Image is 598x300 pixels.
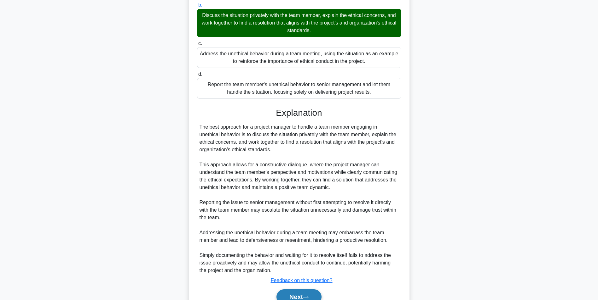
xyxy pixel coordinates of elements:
[197,9,401,37] div: Discuss the situation privately with the team member, explain the ethical concerns, and work toge...
[197,78,401,99] div: Report the team member's unethical behavior to senior management and let them handle the situatio...
[197,47,401,68] div: Address the unethical behavior during a team meeting, using the situation as an example to reinfo...
[271,278,333,283] a: Feedback on this question?
[198,41,202,46] span: c.
[200,123,399,274] div: The best approach for a project manager to handle a team member engaging in unethical behavior is...
[201,108,398,118] h3: Explanation
[198,2,202,8] span: b.
[198,71,202,77] span: d.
